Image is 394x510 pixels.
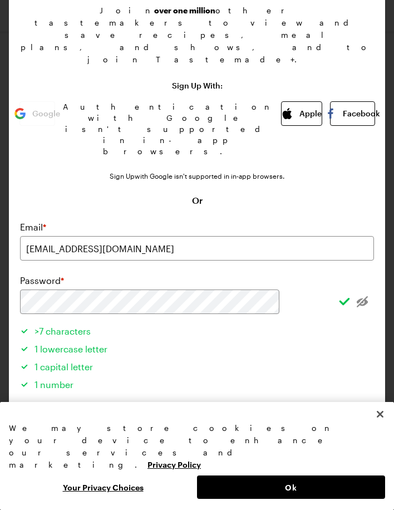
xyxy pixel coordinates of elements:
[9,422,385,499] div: Privacy
[20,274,64,287] label: Password
[35,361,93,372] span: 1 capital letter
[154,6,215,15] b: over one million
[35,344,107,354] span: 1 lowercase letter
[35,379,73,390] span: 1 number
[147,459,201,469] a: More information about your privacy, opens in a new tab
[35,326,91,336] span: >7 characters
[9,422,385,471] div: We may store cookies on your device to enhance our services and marketing.
[330,101,375,126] button: Facebook
[20,4,374,66] p: Join other tastemakers to view and save recipes, meal plans, and shows, and to join Tastemade+.
[20,220,46,234] label: Email
[110,171,284,180] div: Sign Up with Google isn't supported in in-app browsers.
[281,101,322,126] button: Apple
[19,101,55,126] button: Google
[192,194,203,207] span: Or
[172,81,223,90] p: Sign Up With:
[197,475,385,499] button: Ok
[368,402,392,426] button: Close
[9,475,197,499] button: Your Privacy Choices
[63,101,273,157] div: Authentication with Google isn't supported in in-app browsers.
